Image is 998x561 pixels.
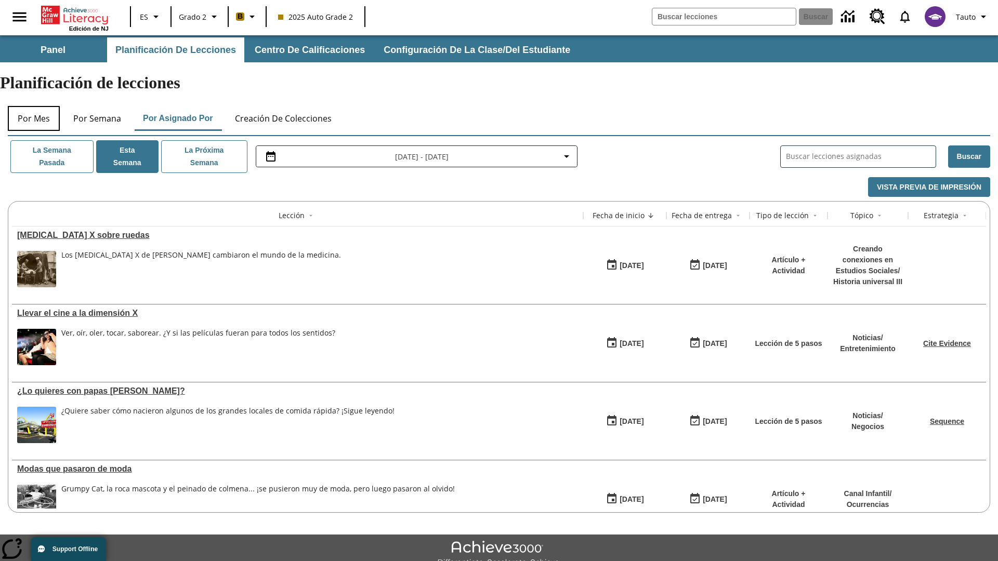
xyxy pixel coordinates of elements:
p: Canal Infantil / [844,488,892,499]
div: [DATE] [620,415,644,428]
button: Esta semana [96,140,159,173]
div: [DATE] [703,493,727,506]
button: Vista previa de impresión [868,177,990,197]
p: Lección de 5 pasos [755,338,822,349]
span: Support Offline [52,545,98,553]
button: Sort [873,209,886,222]
a: ¿Lo quieres con papas fritas?, Lecciones [17,386,578,396]
span: [DATE] - [DATE] [395,151,449,162]
span: Edición de NJ [69,25,109,32]
button: Planificación de lecciones [107,37,244,62]
button: La próxima semana [161,140,247,173]
div: [DATE] [620,493,644,506]
button: 06/30/26: Último día en que podrá accederse la lección [686,489,730,509]
button: Seleccione el intervalo de fechas opción del menú [260,150,573,163]
button: Buscar [948,145,990,168]
div: Los rayos X de Marie Curie cambiaron el mundo de la medicina. [61,251,341,287]
button: Grado: Grado 2, Elige un grado [175,7,225,26]
span: Tauto [956,11,976,22]
div: ¿Quiere saber cómo nacieron algunos de los grandes locales de comida rápida? ¡Sigue leyendo! [61,407,395,443]
div: ¿Lo quieres con papas fritas? [17,386,578,396]
button: 07/03/26: Último día en que podrá accederse la lección [686,411,730,431]
a: Sequence [930,417,964,425]
img: foto en blanco y negro de una chica haciendo girar unos hula-hulas en la década de 1950 [17,485,56,521]
button: Sort [645,209,657,222]
button: La semana pasada [10,140,94,173]
button: Sort [809,209,821,222]
input: Buscar campo [652,8,796,25]
button: 07/19/25: Primer día en que estuvo disponible la lección [602,489,647,509]
div: [DATE] [620,259,644,272]
p: Lección de 5 pasos [755,416,822,427]
span: B [238,10,243,23]
div: Los [MEDICAL_DATA] X de [PERSON_NAME] cambiaron el mundo de la medicina. [61,251,341,260]
p: Entretenimiento [840,343,896,354]
img: avatar image [925,6,946,27]
div: Tipo de lección [756,210,809,221]
a: Notificaciones [891,3,918,30]
a: Rayos X sobre ruedas, Lecciones [17,231,578,240]
img: Uno de los primeros locales de McDonald's, con el icónico letrero rojo y los arcos amarillos. [17,407,56,443]
button: Por mes [8,106,60,131]
button: Configuración de la clase/del estudiante [375,37,579,62]
svg: Collapse Date Range Filter [560,150,573,163]
p: Ocurrencias [844,499,892,510]
a: Modas que pasaron de moda, Lecciones [17,464,578,474]
button: 08/20/25: Primer día en que estuvo disponible la lección [602,256,647,275]
button: Escoja un nuevo avatar [918,3,952,30]
p: Negocios [851,421,884,432]
button: 08/20/25: Último día en que podrá accederse la lección [686,256,730,275]
button: 08/18/25: Primer día en que estuvo disponible la lección [602,333,647,353]
button: Sort [305,209,317,222]
div: Grumpy Cat, la roca mascota y el peinado de colmena... ¡se pusieron muy de moda, pero luego pasar... [61,485,455,521]
div: [DATE] [703,337,727,350]
button: Lenguaje: ES, Selecciona un idioma [134,7,167,26]
input: Buscar lecciones asignadas [786,149,936,164]
button: Sort [958,209,971,222]
p: Artículo + Actividad [755,488,822,510]
img: El panel situado frente a los asientos rocía con agua nebulizada al feliz público en un cine equi... [17,329,56,365]
span: ES [140,11,148,22]
button: 07/26/25: Primer día en que estuvo disponible la lección [602,411,647,431]
div: Fecha de entrega [672,210,732,221]
a: Portada [41,5,109,25]
button: Por asignado por [135,106,221,131]
p: Noticias / [851,410,884,421]
a: Cite Evidence [923,339,971,348]
div: Rayos X sobre ruedas [17,231,578,240]
button: Creación de colecciones [227,106,340,131]
a: Centro de información [835,3,863,31]
div: ¿Quiere saber cómo nacieron algunos de los grandes locales de comida rápida? ¡Sigue leyendo! [61,407,395,416]
button: Panel [1,37,105,62]
p: Creando conexiones en Estudios Sociales / [833,244,903,276]
button: Por semana [65,106,129,131]
button: Abrir el menú lateral [4,2,35,32]
p: Noticias / [840,332,896,343]
button: Perfil/Configuración [952,7,994,26]
button: Support Offline [31,537,106,561]
div: Estrategia [924,210,958,221]
div: Ver, oír, oler, tocar, saborear. ¿Y si las películas fueran para todos los sentidos? [61,329,335,365]
button: Sort [732,209,744,222]
div: Ver, oír, oler, tocar, saborear. ¿Y si las películas fueran para todos los sentidos? [61,329,335,338]
div: [DATE] [620,337,644,350]
p: Artículo + Actividad [755,255,822,276]
img: Foto en blanco y negro de dos personas uniformadas colocando a un hombre en una máquina de rayos ... [17,251,56,287]
button: Centro de calificaciones [246,37,373,62]
button: 08/24/25: Último día en que podrá accederse la lección [686,333,730,353]
div: Llevar el cine a la dimensión X [17,309,578,318]
div: Modas que pasaron de moda [17,464,578,474]
p: Historia universal III [833,276,903,287]
button: Boost El color de la clase es anaranjado claro. Cambiar el color de la clase. [232,7,262,26]
div: Tópico [850,210,873,221]
span: 2025 Auto Grade 2 [278,11,353,22]
div: Fecha de inicio [593,210,645,221]
div: Lección [279,210,305,221]
div: Grumpy Cat, la roca mascota y el peinado de colmena... ¡se pusieron muy de moda, pero luego pasar... [61,485,455,493]
div: Portada [41,4,109,32]
div: [DATE] [703,415,727,428]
